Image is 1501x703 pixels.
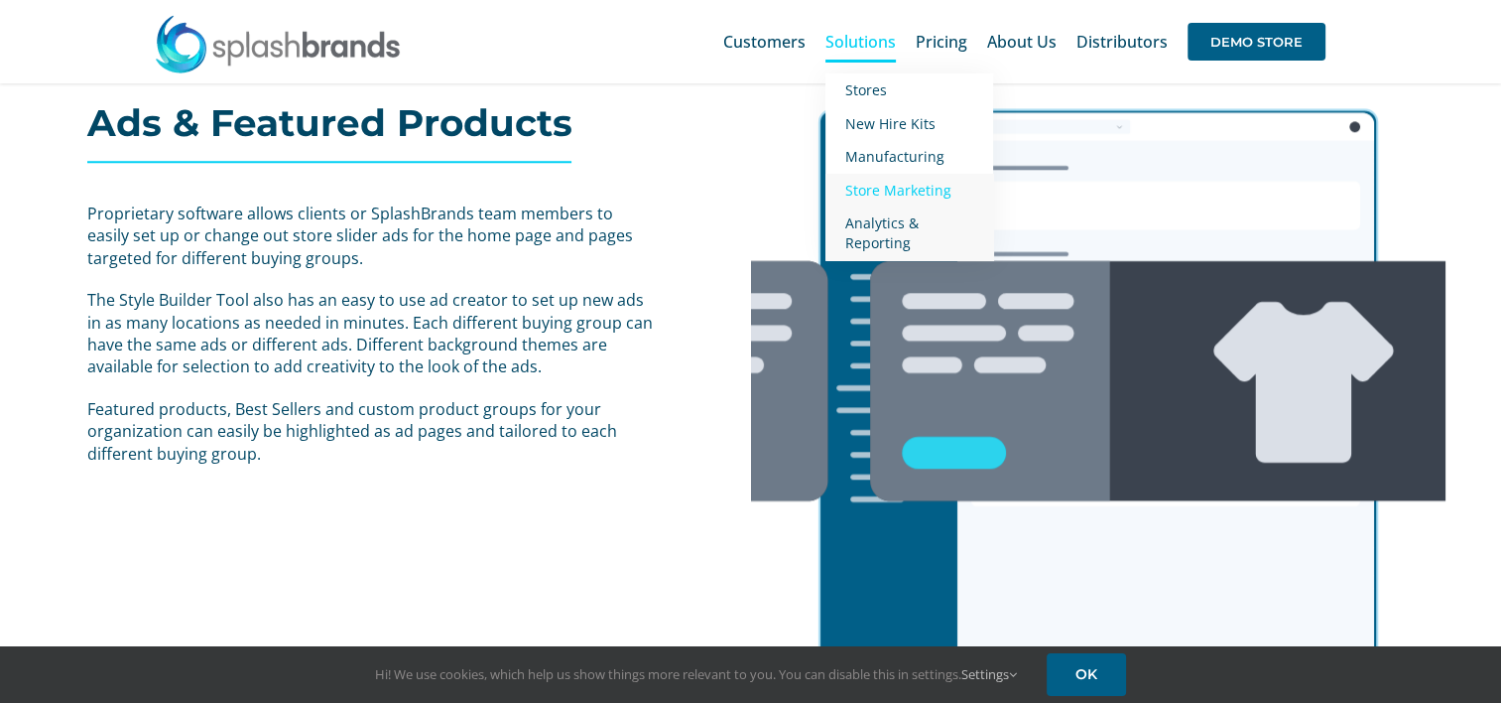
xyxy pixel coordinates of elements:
span: Analytics & Reporting [845,213,919,252]
a: Stores [825,73,993,107]
span: Manufacturing [845,147,944,166]
span: About Us [987,34,1057,50]
a: Settings [961,665,1017,683]
span: Solutions [825,34,896,50]
a: Store Marketing [825,174,993,208]
nav: Main Menu Sticky [723,10,1325,73]
a: Manufacturing [825,140,993,174]
span: Pricing [916,34,967,50]
a: New Hire Kits [825,107,993,141]
span: Store Marketing [845,181,951,200]
a: Analytics & Reporting [825,207,993,259]
p: The Style Builder Tool also has an easy to use ad creator to set up new ads in as many locations ... [87,289,657,378]
p: Featured products, Best Sellers and custom product groups for your organization can easily be hig... [87,398,657,465]
img: SplashBrands.com Logo [154,14,402,73]
span: Hi! We use cookies, which help us show things more relevant to you. You can disable this in setti... [375,665,1017,683]
span: Stores [845,80,887,99]
h2: Ads & Featured Products [87,103,657,143]
a: OK [1047,653,1126,696]
span: Customers [723,34,806,50]
span: New Hire Kits [845,114,936,133]
span: Distributors [1076,34,1168,50]
a: DEMO STORE [1188,10,1325,73]
a: Distributors [1076,10,1168,73]
a: Customers [723,10,806,73]
a: Pricing [916,10,967,73]
p: Proprietary software allows clients or SplashBrands team members to easily set up or change out s... [87,203,657,269]
span: DEMO STORE [1188,23,1325,61]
